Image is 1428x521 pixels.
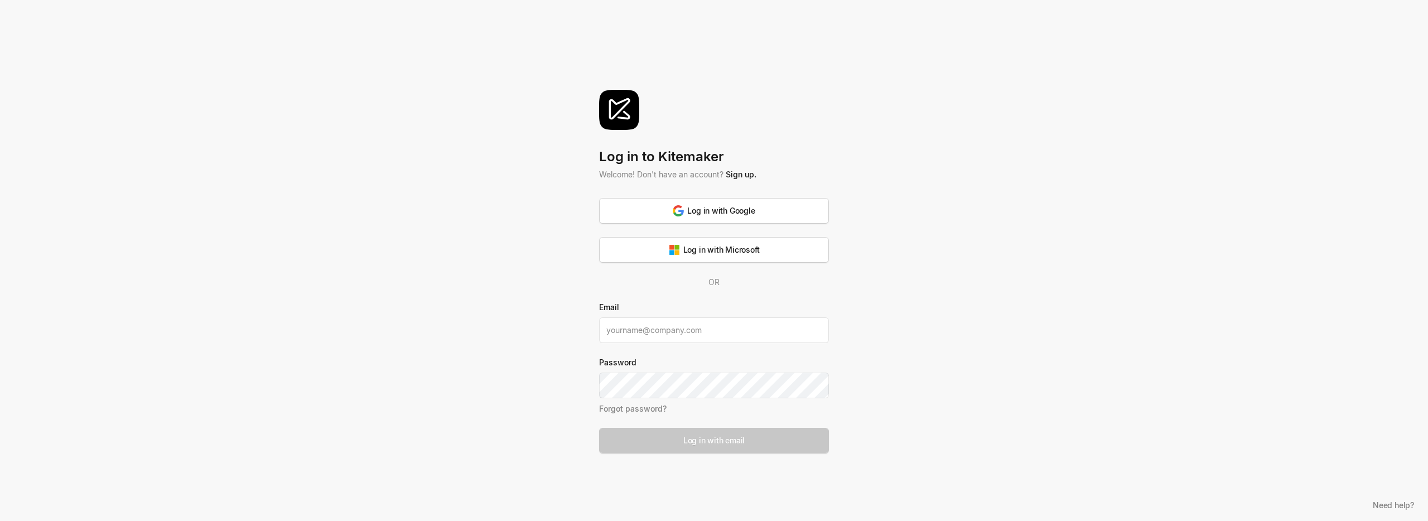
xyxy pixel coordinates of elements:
div: Log in to Kitemaker [599,148,829,166]
div: Welcome! Don't have an account? [599,168,829,180]
label: Email [599,301,829,313]
div: Log in with Google [673,205,755,216]
a: Forgot password? [599,404,667,413]
div: Log in with email [683,435,745,446]
div: OR [599,276,829,288]
label: Password [599,356,829,368]
div: Log in with Microsoft [669,244,760,255]
button: Log in with Microsoft [599,237,829,263]
button: Need help? [1367,497,1420,513]
input: yourname@company.com [599,317,829,343]
img: svg%3e [669,244,680,255]
a: Sign up. [726,170,756,179]
img: svg%3e [673,205,684,216]
button: Log in with email [599,428,829,454]
button: Log in with Google [599,198,829,224]
img: svg%3e [599,90,639,130]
